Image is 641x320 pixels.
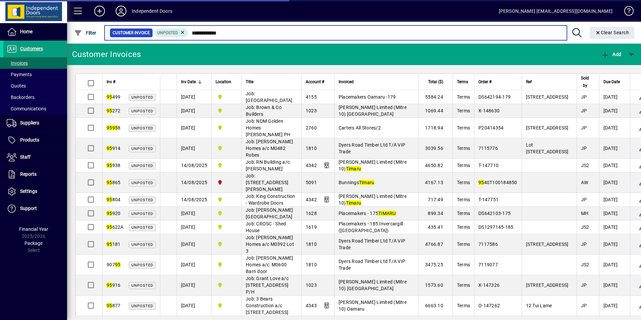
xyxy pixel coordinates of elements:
em: 95 [107,146,112,151]
td: 435.41 [418,220,453,234]
a: Quotes [3,80,67,92]
span: Invoiced [339,78,354,86]
span: 1023 [306,108,317,113]
span: Terms [457,262,470,267]
span: Job: CROSC - Shed House [246,221,286,233]
div: Account # [306,78,330,86]
span: 499 [107,94,120,100]
span: Job: Grant Love a/c [STREET_ADDRESS] P/H [246,276,289,295]
span: [PERSON_NAME] Limited (Mitre 10) [339,194,407,206]
span: Title [246,78,253,86]
span: [PERSON_NAME] Limited (Mitre 10) [GEOGRAPHIC_DATA] [339,105,407,117]
span: 4155 [306,94,317,100]
span: Dyers Road Timber Ltd T/A VIP Trade [339,238,405,250]
span: 272 [107,108,120,113]
span: [PERSON_NAME] Limited (Mitre 10) [339,159,407,171]
span: Products [20,137,39,143]
span: Suppliers [20,120,39,125]
span: 804 [107,197,120,202]
span: Terms [457,211,470,216]
span: Unposted [131,304,153,308]
span: Ref [526,78,532,86]
span: Job: [PERSON_NAME][GEOGRAPHIC_DATA] [246,207,293,219]
td: 5584.24 [418,90,453,104]
span: 1023 [306,282,317,288]
span: Job: NDM Golden Homes [PERSON_NAME] PH [246,118,290,137]
span: Job: [PERSON_NAME] Homes a/c: M0600 Barn door [246,255,293,274]
div: Due Date [603,78,626,86]
span: Account # [306,78,324,86]
span: JP [581,303,587,308]
span: 7115776 [478,146,498,151]
span: Due Date [603,78,620,86]
span: JS2 [581,262,589,267]
div: Invoiced [339,78,414,86]
span: JS2 [581,224,589,230]
span: Timaru [216,261,237,268]
div: Title [246,78,297,86]
span: 2760 [306,125,317,130]
td: [DATE] [599,296,630,316]
span: O-147262 [478,303,500,308]
div: [PERSON_NAME] [EMAIL_ADDRESS][DOMAIN_NAME] [499,6,613,16]
em: 95 [115,262,121,267]
span: 1810 [306,262,317,267]
mat-chip: Customer Invoice Status: Unposted [155,29,188,37]
td: 1069.44 [418,104,453,118]
td: 1573.60 [418,275,453,296]
span: P20414354 [478,125,504,130]
span: Unposted [131,225,153,230]
span: Payments [7,72,32,77]
span: [STREET_ADDRESS] [526,242,569,247]
span: Job: RN Building a/c: [PERSON_NAME] [246,159,291,171]
a: Settings [3,183,67,200]
span: Carters All Stores/2 [339,125,381,130]
div: Total ($) [422,78,449,86]
td: 3475.25 [418,255,453,275]
a: Suppliers [3,115,67,131]
span: Add [601,52,621,57]
span: JP [581,108,587,113]
span: Terms [457,163,470,168]
span: Communications [7,106,46,111]
button: Profile [110,5,132,17]
button: Add [89,5,110,17]
span: Clear Search [595,30,629,35]
span: Location [216,78,231,86]
td: [DATE] [599,234,630,255]
em: 95 [107,197,112,202]
td: [DATE] [599,90,630,104]
span: Inv Date [181,78,196,86]
em: 95 [478,180,484,185]
span: Quotes [7,83,26,89]
a: Reports [3,166,67,183]
td: [DATE] [177,255,212,275]
span: 181 [107,242,120,247]
span: Terms [457,125,470,130]
td: [DATE] [599,255,630,275]
em: 95 [107,211,112,216]
span: Unposted [131,198,153,202]
em: 95 [107,163,112,168]
span: [STREET_ADDRESS] [526,94,569,100]
span: Timaru [216,302,237,309]
span: AW [581,180,588,185]
span: Settings [20,189,37,194]
a: Backorders [3,92,67,103]
td: [DATE] [177,118,212,138]
span: Order # [478,78,491,86]
span: Timaru [216,124,237,131]
span: 4343 [306,303,317,308]
td: [DATE] [177,220,212,234]
span: Terms [457,146,470,151]
td: 14/08/2025 [177,159,212,172]
span: Christchurch [216,179,237,186]
em: Timaru [346,166,361,171]
span: Unposted [131,181,153,185]
span: 907 [107,262,120,267]
a: Payments [3,69,67,80]
td: [DATE] [599,172,630,193]
em: 95 [112,125,118,130]
span: Filter [74,30,97,36]
em: 95 [107,125,112,130]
